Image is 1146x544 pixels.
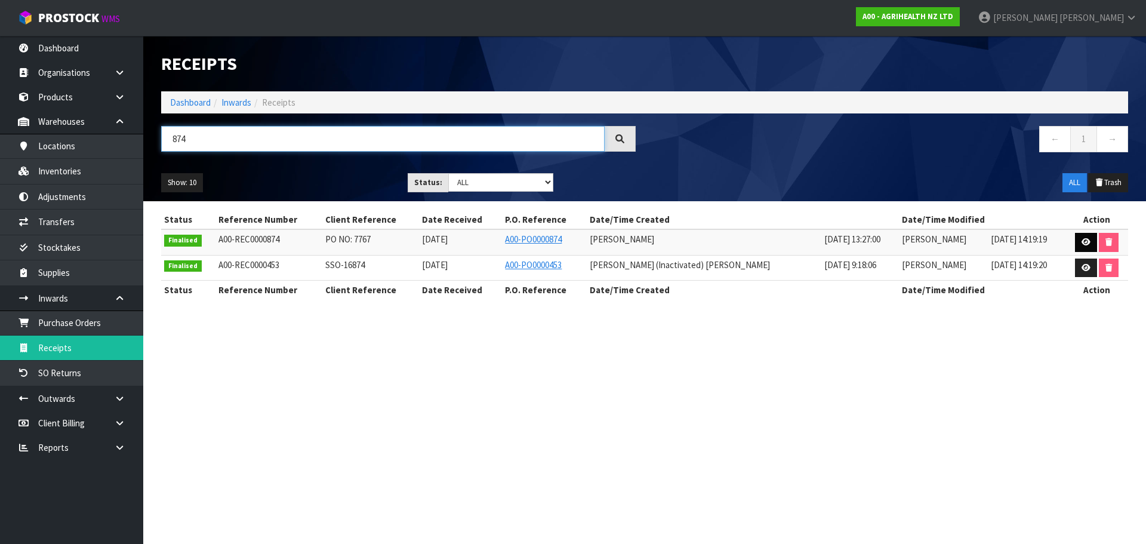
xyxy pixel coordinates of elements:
[502,281,587,300] th: P.O. Reference
[161,210,215,229] th: Status
[587,210,899,229] th: Date/Time Created
[1062,173,1087,192] button: ALL
[164,235,202,247] span: Finalised
[325,233,371,245] span: PO NO: 7767
[590,259,770,271] span: [PERSON_NAME] (Inactivated) [PERSON_NAME]
[164,260,202,272] span: Finalised
[1066,281,1128,300] th: Action
[991,233,1047,245] span: [DATE] 14:19:19
[856,7,960,26] a: A00 - AGRIHEALTH NZ LTD
[1059,12,1124,23] span: [PERSON_NAME]
[262,97,295,108] span: Receipts
[422,233,448,245] span: [DATE]
[862,11,953,21] strong: A00 - AGRIHEALTH NZ LTD
[590,233,654,245] span: [PERSON_NAME]
[505,233,562,245] a: A00-PO0000874
[161,173,203,192] button: Show: 10
[322,210,419,229] th: Client Reference
[587,281,899,300] th: Date/Time Created
[215,281,322,300] th: Reference Number
[170,97,211,108] a: Dashboard
[1096,126,1128,152] a: →
[899,210,1065,229] th: Date/Time Modified
[899,281,1065,300] th: Date/Time Modified
[161,126,605,152] input: Search receipts
[902,259,966,271] span: [PERSON_NAME]
[824,233,880,245] span: [DATE] 13:27:00
[993,12,1058,23] span: [PERSON_NAME]
[218,233,279,245] span: A00-REC0000874
[419,210,503,229] th: Date Received
[1039,126,1071,152] a: ←
[1070,126,1097,152] a: 1
[1066,210,1128,229] th: Action
[322,281,419,300] th: Client Reference
[325,259,365,271] span: SSO-16874
[215,210,322,229] th: Reference Number
[991,259,1047,271] span: [DATE] 14:19:20
[502,210,587,229] th: P.O. Reference
[654,126,1128,155] nav: Page navigation
[218,259,279,271] span: A00-REC0000453
[161,54,636,73] h1: Receipts
[38,10,99,26] span: ProStock
[161,281,215,300] th: Status
[419,281,503,300] th: Date Received
[1088,173,1128,192] button: Trash
[422,259,448,271] span: [DATE]
[221,97,251,108] a: Inwards
[414,177,442,188] strong: Status:
[824,259,876,271] span: [DATE] 9:18:06
[101,13,120,24] small: WMS
[505,259,562,271] a: A00-PO0000453
[18,10,33,25] img: cube-alt.png
[902,233,966,245] span: [PERSON_NAME]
